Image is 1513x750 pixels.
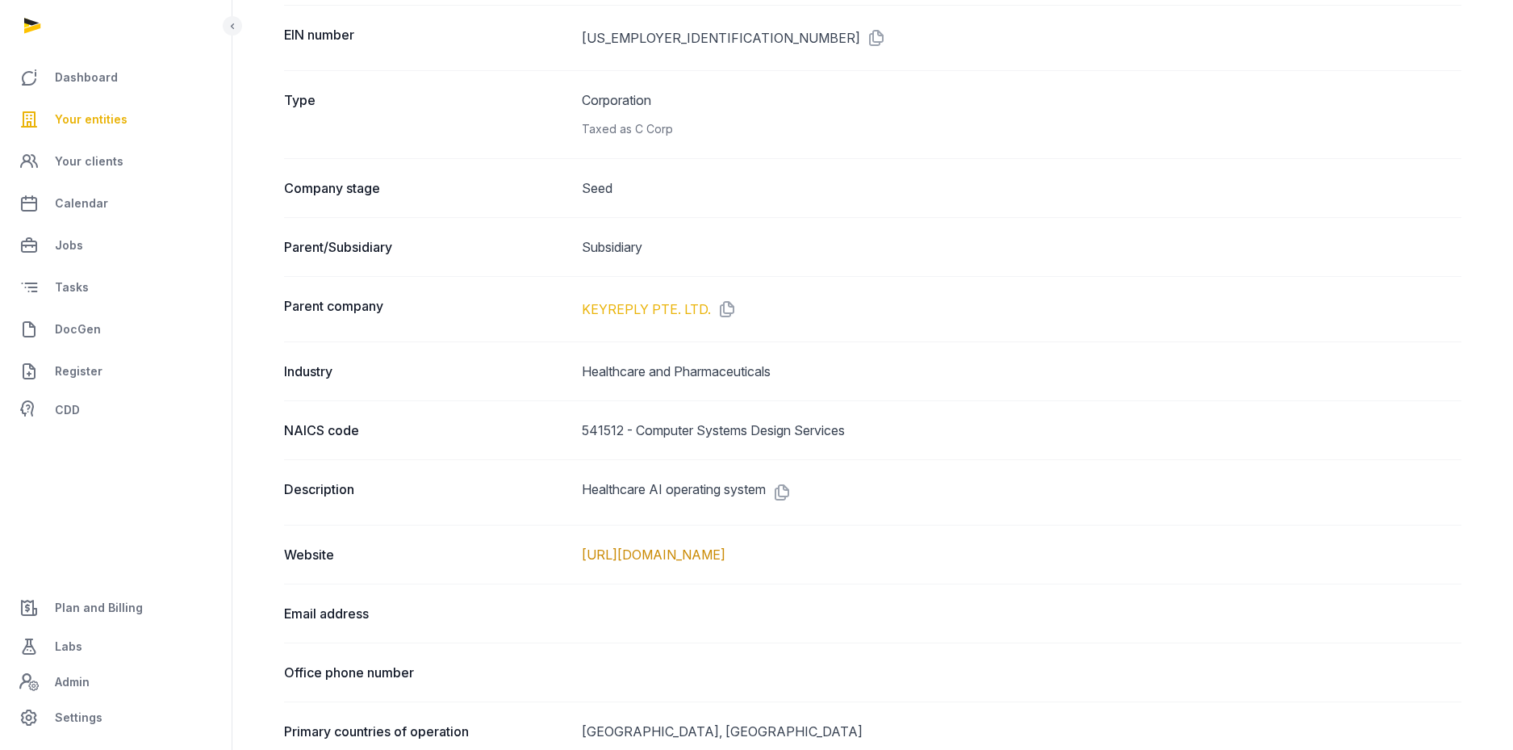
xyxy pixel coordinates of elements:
dt: Company stage [284,178,569,198]
dd: Healthcare and Pharmaceuticals [582,362,1461,381]
dt: Industry [284,362,569,381]
span: Labs [55,637,82,656]
a: Dashboard [13,58,219,97]
dt: Website [284,545,569,564]
span: Jobs [55,236,83,255]
span: Settings [55,708,102,727]
a: Calendar [13,184,219,223]
a: Labs [13,627,219,666]
dd: Healthcare AI operating system [582,480,1461,505]
dt: Office phone number [284,663,569,682]
span: Register [55,362,102,381]
span: Plan and Billing [55,598,143,618]
dd: Seed [582,178,1461,198]
dd: Corporation [582,90,1461,139]
a: CDD [13,394,219,426]
span: Admin [55,672,90,692]
dd: Subsidiary [582,237,1461,257]
span: Your clients [55,152,123,171]
dt: Description [284,480,569,505]
div: Taxed as C Corp [582,119,1461,139]
dt: Email address [284,604,569,623]
span: Calendar [55,194,108,213]
dd: [US_EMPLOYER_IDENTIFICATION_NUMBER] [582,25,1461,51]
a: DocGen [13,310,219,349]
a: Register [13,352,219,391]
span: CDD [55,400,80,420]
dt: Parent/Subsidiary [284,237,569,257]
span: Dashboard [55,68,118,87]
dt: Type [284,90,569,139]
a: Admin [13,666,219,698]
span: DocGen [55,320,101,339]
a: Tasks [13,268,219,307]
a: KEYREPLY PTE. LTD. [582,300,711,319]
a: Settings [13,698,219,737]
a: Your entities [13,100,219,139]
dd: [GEOGRAPHIC_DATA], [GEOGRAPHIC_DATA] [582,722,1461,741]
dt: Primary countries of operation [284,722,569,741]
dt: EIN number [284,25,569,51]
a: Your clients [13,142,219,181]
a: Jobs [13,226,219,265]
a: [URL][DOMAIN_NAME] [582,547,725,563]
span: Tasks [55,278,89,297]
a: Plan and Billing [13,589,219,627]
span: Your entities [55,110,127,129]
dt: Parent company [284,296,569,322]
dt: NAICS code [284,421,569,440]
dd: 541512 - Computer Systems Design Services [582,421,1461,440]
